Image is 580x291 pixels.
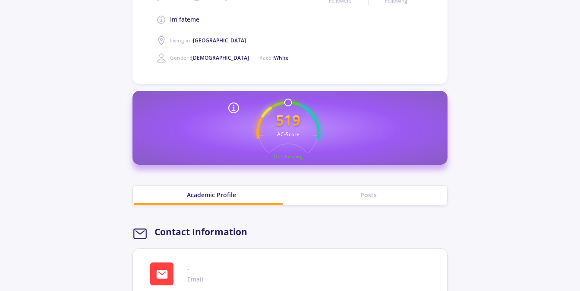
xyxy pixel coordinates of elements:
[154,227,247,237] h2: Contact Information
[170,37,246,44] span: Living in :
[274,153,303,160] text: Outstanding
[277,131,299,138] text: AC-Score
[276,110,300,130] text: 519
[274,54,289,61] span: White
[170,54,249,61] span: Gender :
[191,54,249,61] span: [DEMOGRAPHIC_DATA]
[290,190,447,199] div: Posts
[187,264,203,275] span: -
[187,275,203,284] span: Email
[170,15,199,25] span: Im fateme
[193,37,246,44] span: [GEOGRAPHIC_DATA]
[259,54,289,61] span: Race :
[133,190,290,199] div: Academic Profile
